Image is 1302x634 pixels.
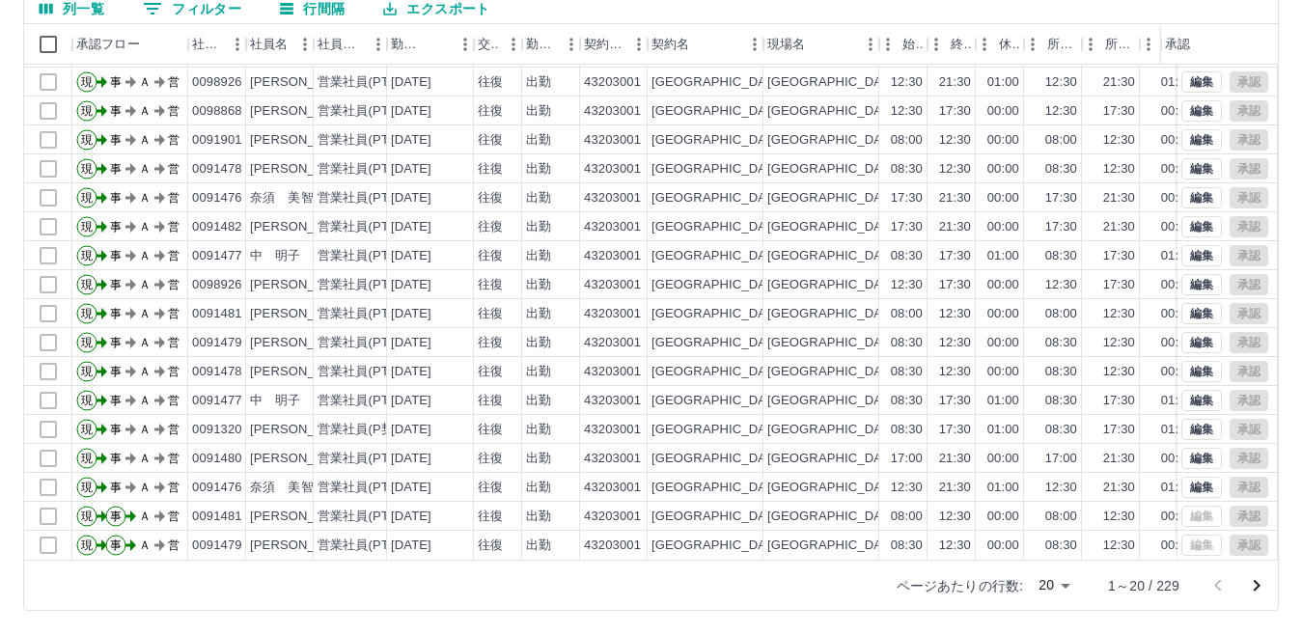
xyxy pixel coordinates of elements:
[584,363,641,381] div: 43203001
[1181,245,1222,266] button: 編集
[1165,24,1190,65] div: 承認
[318,247,419,265] div: 営業社員(PT契約)
[1045,73,1077,92] div: 12:30
[391,73,431,92] div: [DATE]
[987,363,1019,381] div: 00:00
[1103,102,1135,121] div: 17:30
[76,24,140,65] div: 承認フロー
[1103,334,1135,352] div: 12:30
[651,218,785,236] div: [GEOGRAPHIC_DATA]
[318,392,419,410] div: 営業社員(PT契約)
[767,24,805,65] div: 現場名
[192,392,242,410] div: 0091477
[250,305,355,323] div: [PERSON_NAME]
[391,160,431,179] div: [DATE]
[139,162,151,176] text: Ａ
[1103,363,1135,381] div: 12:30
[478,24,499,65] div: 交通費
[1161,276,1193,294] div: 00:00
[318,102,419,121] div: 営業社員(PT契約)
[987,276,1019,294] div: 00:00
[168,365,180,378] text: 営
[987,189,1019,207] div: 00:00
[1181,303,1222,324] button: 編集
[81,133,93,147] text: 現
[1181,71,1222,93] button: 編集
[526,247,551,265] div: 出勤
[740,30,769,59] button: メニュー
[391,421,431,439] div: [DATE]
[651,305,785,323] div: [GEOGRAPHIC_DATA]
[110,104,122,118] text: 事
[478,276,503,294] div: 往復
[391,392,431,410] div: [DATE]
[246,24,314,65] div: 社員名
[939,131,971,150] div: 12:30
[1045,189,1077,207] div: 17:30
[767,421,1046,439] div: [GEOGRAPHIC_DATA]立[GEOGRAPHIC_DATA]
[1161,102,1193,121] div: 00:00
[478,131,503,150] div: 往復
[168,336,180,349] text: 営
[81,191,93,205] text: 現
[584,334,641,352] div: 43203001
[987,247,1019,265] div: 01:00
[391,363,431,381] div: [DATE]
[192,218,242,236] div: 0091482
[192,276,242,294] div: 0098926
[584,276,641,294] div: 43203001
[976,24,1024,65] div: 休憩
[1161,334,1193,352] div: 00:00
[939,334,971,352] div: 12:30
[1045,334,1077,352] div: 08:30
[110,278,122,291] text: 事
[999,24,1020,65] div: 休憩
[168,75,180,89] text: 営
[584,131,641,150] div: 43203001
[1181,448,1222,469] button: 編集
[451,30,480,59] button: メニュー
[318,334,419,352] div: 営業社員(PT契約)
[526,102,551,121] div: 出勤
[192,102,242,121] div: 0098868
[250,131,355,150] div: [PERSON_NAME]
[891,276,923,294] div: 12:30
[478,305,503,323] div: 往復
[1161,73,1193,92] div: 01:00
[391,276,431,294] div: [DATE]
[987,392,1019,410] div: 01:00
[391,334,431,352] div: [DATE]
[1181,129,1222,151] button: 編集
[250,160,355,179] div: [PERSON_NAME]
[250,334,355,352] div: [PERSON_NAME]
[1103,276,1135,294] div: 17:30
[939,363,971,381] div: 12:30
[192,160,242,179] div: 0091478
[651,73,785,92] div: [GEOGRAPHIC_DATA]
[526,218,551,236] div: 出勤
[891,131,923,150] div: 08:00
[1161,363,1193,381] div: 00:00
[318,73,419,92] div: 営業社員(PT契約)
[110,307,122,320] text: 事
[939,218,971,236] div: 21:30
[478,247,503,265] div: 往復
[939,392,971,410] div: 17:30
[584,24,624,65] div: 契約コード
[1161,247,1193,265] div: 01:00
[1047,24,1078,65] div: 所定開始
[1161,189,1193,207] div: 00:00
[192,73,242,92] div: 0098926
[879,24,928,65] div: 始業
[1103,218,1135,236] div: 21:30
[192,24,223,65] div: 社員番号
[1045,247,1077,265] div: 08:30
[526,24,557,65] div: 勤務区分
[318,189,419,207] div: 営業社員(PT契約)
[1181,187,1222,208] button: 編集
[139,75,151,89] text: Ａ
[499,30,528,59] button: メニュー
[891,189,923,207] div: 17:30
[584,218,641,236] div: 43203001
[1161,218,1193,236] div: 00:00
